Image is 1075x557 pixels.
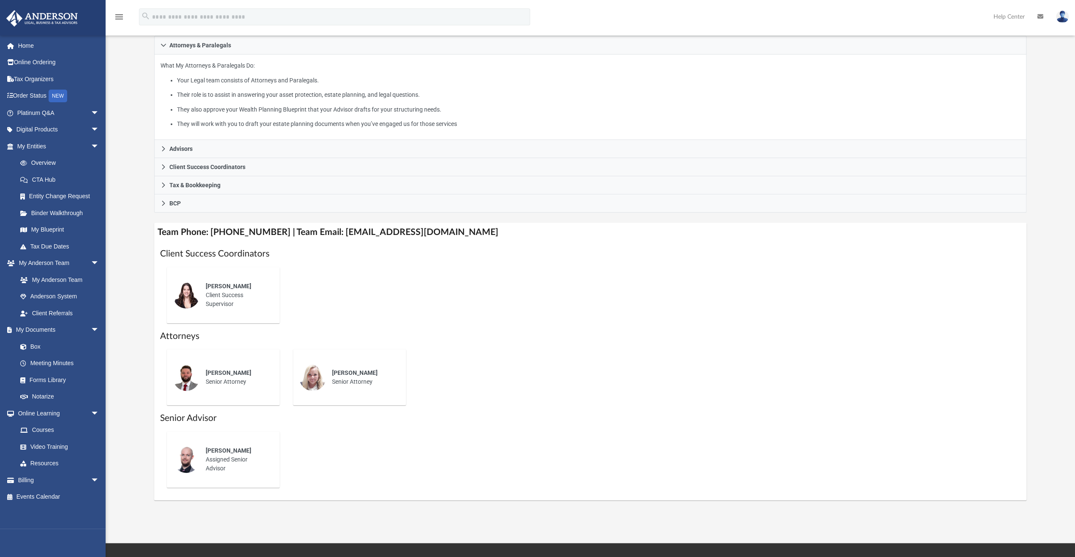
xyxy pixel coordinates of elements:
[169,182,220,188] span: Tax & Bookkeeping
[169,164,245,170] span: Client Success Coordinators
[12,205,112,221] a: Binder Walkthrough
[6,54,112,71] a: Online Ordering
[12,171,112,188] a: CTA Hub
[12,155,112,172] a: Overview
[12,438,103,455] a: Video Training
[12,371,103,388] a: Forms Library
[154,176,1027,194] a: Tax & Bookkeeping
[12,388,108,405] a: Notarize
[160,330,1021,342] h1: Attorneys
[114,16,124,22] a: menu
[141,11,150,21] i: search
[12,188,112,205] a: Entity Change Request
[6,405,108,422] a: Online Learningarrow_drop_down
[200,363,274,392] div: Senior Attorney
[6,255,108,272] a: My Anderson Teamarrow_drop_down
[299,364,326,391] img: thumbnail
[154,140,1027,158] a: Advisors
[177,90,1020,100] li: Their role is to assist in answering your asset protection, estate planning, and legal questions.
[6,87,112,105] a: Order StatusNEW
[6,322,108,339] a: My Documentsarrow_drop_down
[169,146,193,152] span: Advisors
[206,369,251,376] span: [PERSON_NAME]
[161,60,1021,129] p: What My Attorneys & Paralegals Do:
[12,422,108,439] a: Courses
[206,447,251,454] span: [PERSON_NAME]
[177,104,1020,115] li: They also approve your Wealth Planning Blueprint that your Advisor drafts for your structuring ne...
[91,121,108,139] span: arrow_drop_down
[169,42,231,48] span: Attorneys & Paralegals
[91,255,108,272] span: arrow_drop_down
[12,238,112,255] a: Tax Due Dates
[154,223,1027,242] h4: Team Phone: [PHONE_NUMBER] | Team Email: [EMAIL_ADDRESS][DOMAIN_NAME]
[200,440,274,479] div: Assigned Senior Advisor
[6,489,112,505] a: Events Calendar
[326,363,400,392] div: Senior Attorney
[12,271,103,288] a: My Anderson Team
[49,90,67,102] div: NEW
[91,405,108,422] span: arrow_drop_down
[154,194,1027,213] a: BCP
[114,12,124,22] i: menu
[12,288,108,305] a: Anderson System
[6,472,112,489] a: Billingarrow_drop_down
[173,446,200,473] img: thumbnail
[177,119,1020,129] li: They will work with you to draft your estate planning documents when you’ve engaged us for those ...
[173,281,200,309] img: thumbnail
[154,55,1027,140] div: Attorneys & Paralegals
[12,455,108,472] a: Resources
[6,37,112,54] a: Home
[154,158,1027,176] a: Client Success Coordinators
[12,305,108,322] a: Client Referrals
[6,138,112,155] a: My Entitiesarrow_drop_down
[173,364,200,391] img: thumbnail
[91,472,108,489] span: arrow_drop_down
[91,104,108,122] span: arrow_drop_down
[6,104,112,121] a: Platinum Q&Aarrow_drop_down
[169,200,181,206] span: BCP
[4,10,80,27] img: Anderson Advisors Platinum Portal
[6,71,112,87] a: Tax Organizers
[160,248,1021,260] h1: Client Success Coordinators
[91,322,108,339] span: arrow_drop_down
[1056,11,1069,23] img: User Pic
[177,75,1020,86] li: Your Legal team consists of Attorneys and Paralegals.
[206,283,251,289] span: [PERSON_NAME]
[91,138,108,155] span: arrow_drop_down
[154,36,1027,55] a: Attorneys & Paralegals
[160,412,1021,424] h1: Senior Advisor
[6,121,112,138] a: Digital Productsarrow_drop_down
[12,221,108,238] a: My Blueprint
[200,276,274,314] div: Client Success Supervisor
[12,355,108,372] a: Meeting Minutes
[12,338,103,355] a: Box
[332,369,378,376] span: [PERSON_NAME]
